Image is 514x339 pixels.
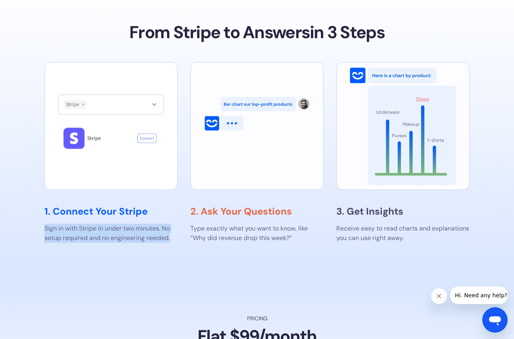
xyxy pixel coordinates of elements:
p: Receive easy to read charts and explanations you can use right away. [336,224,470,243]
h3: 2. Ask Your Questions [190,206,324,217]
h2: From Stripe to Answers [44,22,470,43]
span: in 3 Steps [310,21,385,43]
p: Type exactly what you want to know, like “Why did revenue drop this week?” [190,224,324,243]
iframe: Message from company [450,287,508,304]
h3: 1. Connect Your Stripe [44,206,178,217]
iframe: Close message [431,288,447,304]
h3: 3. Get Insights [336,206,470,217]
div: Pricing [247,315,267,323]
iframe: Button to launch messaging window [482,307,508,333]
p: Sign in with Stripe in under two minutes. No setup required and no engineering needed. [44,224,178,243]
